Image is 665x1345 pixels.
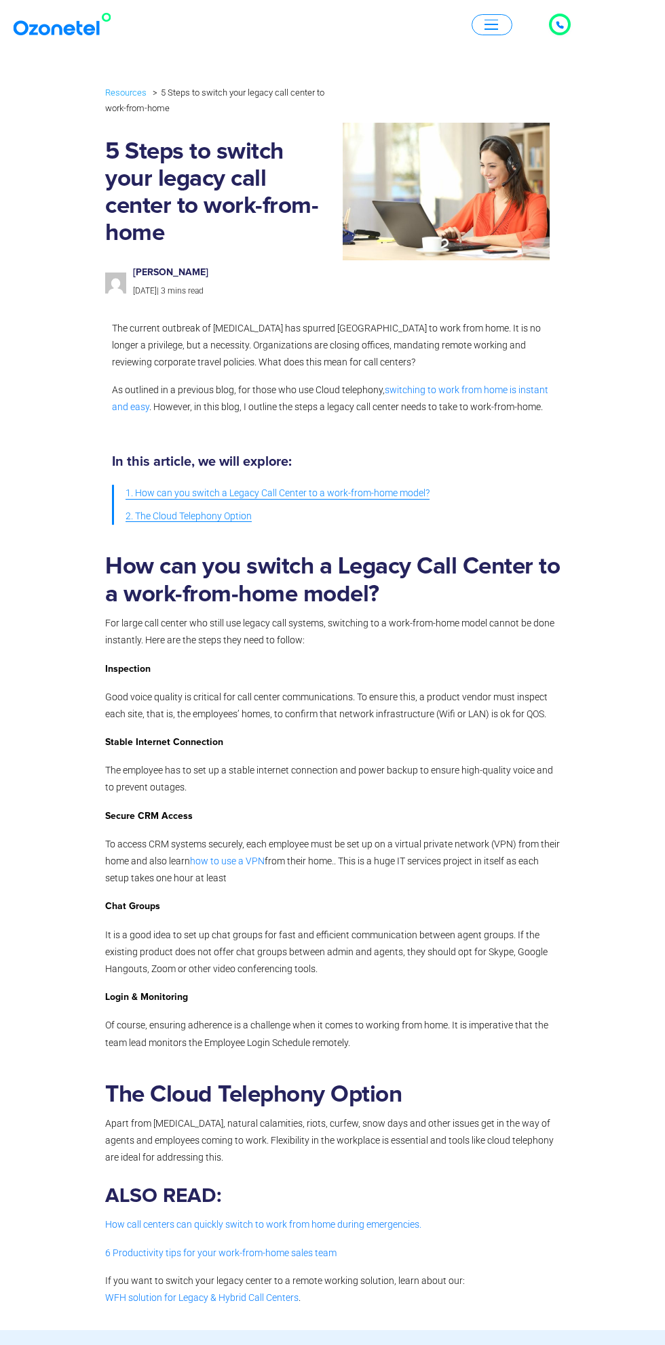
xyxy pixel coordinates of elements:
[105,1219,421,1230] a: How call centers can quickly switch to work from home during emergencies.
[133,284,319,299] p: |
[105,85,147,100] a: Resources
[105,811,193,821] strong: Secure CRM Access
[105,615,560,649] p: For large call center who still use legacy call systems, switching to a work-from-home model cann...
[105,138,332,247] h1: 5 Steps to switch your legacy call center to work-from-home
[105,689,560,723] p: Good voice quality is critical for call center communications. To ensure this, a product vendor m...
[105,664,151,674] strong: Inspection
[133,267,319,279] h6: [PERSON_NAME]
[105,927,560,978] p: It is a good idea to set up chat groups for fast and efficient communication between agent groups...
[112,320,553,372] p: The current outbreak of [MEDICAL_DATA] has spurred [GEOGRAPHIC_DATA] to work from home. It is no ...
[126,508,252,525] span: 2. The Cloud Telephony Option
[168,286,204,296] span: mins read
[105,992,188,1002] strong: Login & Monitoring
[105,1083,402,1106] strong: The Cloud Telephony Option
[105,1017,560,1051] p: Of course, ensuring adherence is a challenge when it comes to working from home. It is imperative...
[126,505,252,527] a: 2. The Cloud Telephony Option
[105,1292,299,1303] a: WFH solution for Legacy & Hybrid Call Centers
[105,1115,560,1167] p: Apart from [MEDICAL_DATA], natural calamities, riots, curfew, snow days and other issues get in t...
[105,273,126,294] img: 4b37bf29a85883ff6b7148a8970fe41aab027afb6e69c8ab3d6dde174307cbd0
[161,286,166,296] span: 3
[133,286,157,296] span: [DATE]
[105,1186,221,1206] strong: ALSO READ:
[105,762,560,796] p: The employee has to set up a stable internet connection and power backup to ensure high-quality v...
[105,555,560,606] strong: How can you switch a Legacy Call Center to a work-from-home model?
[105,902,160,911] strong: Chat Groups
[112,455,553,468] h5: In this article, we will explore:
[190,856,265,866] a: how to use a VPN
[126,482,430,504] a: 1. How can you switch a Legacy Call Center to a work-from-home model?
[126,485,430,502] span: 1. How can you switch a Legacy Call Center to a work-from-home model?
[105,738,223,747] strong: Stable Internet Connection
[105,1272,560,1306] p: If you want to switch your legacy center to a remote working solution, learn about our: .
[112,382,553,416] p: As outlined in a previous blog, for those who use Cloud telephony, . However, in this blog, I out...
[105,1247,337,1258] a: 6 Productivity tips for your work-from-home sales team
[105,836,560,887] p: To access CRM systems securely, each employee must be set up on a virtual private network (VPN) f...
